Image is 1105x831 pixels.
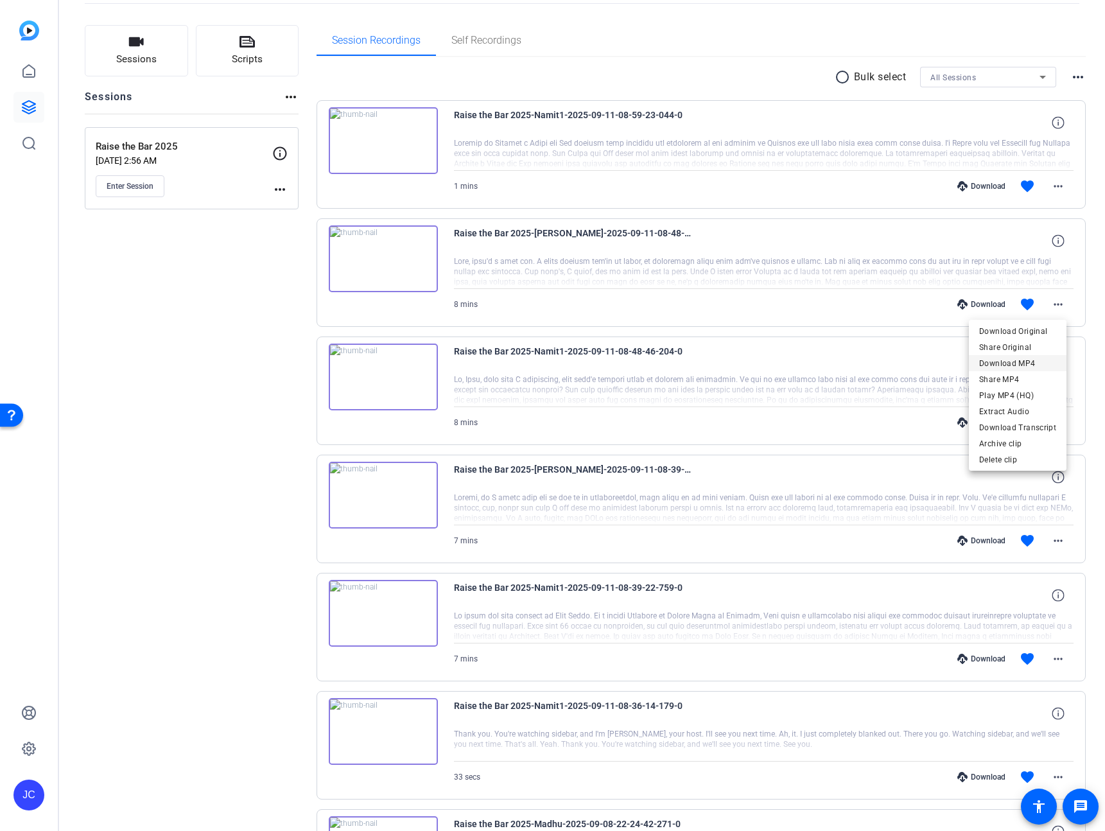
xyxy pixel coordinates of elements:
[979,452,1056,468] span: Delete clip
[979,404,1056,419] span: Extract Audio
[979,388,1056,403] span: Play MP4 (HQ)
[979,436,1056,451] span: Archive clip
[979,420,1056,435] span: Download Transcript
[979,372,1056,387] span: Share MP4
[979,324,1056,339] span: Download Original
[979,356,1056,371] span: Download MP4
[979,340,1056,355] span: Share Original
